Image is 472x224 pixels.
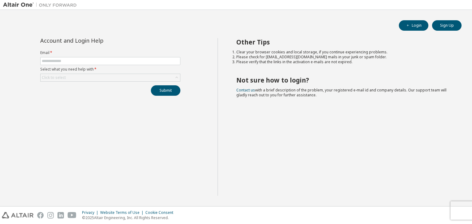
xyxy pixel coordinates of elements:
img: Altair One [3,2,80,8]
span: with a brief description of the problem, your registered e-mail id and company details. Our suppo... [236,87,446,98]
label: Email [40,50,180,55]
div: Click to select [41,74,180,81]
button: Submit [151,85,180,96]
div: Cookie Consent [145,210,177,215]
h2: Not sure how to login? [236,76,451,84]
button: Sign Up [432,20,462,31]
img: linkedin.svg [57,212,64,218]
li: Clear your browser cookies and local storage, if you continue experiencing problems. [236,50,451,55]
label: Select what you need help with [40,67,180,72]
div: Click to select [42,75,66,80]
div: Privacy [82,210,100,215]
p: © 2025 Altair Engineering, Inc. All Rights Reserved. [82,215,177,220]
button: Login [399,20,428,31]
li: Please check for [EMAIL_ADDRESS][DOMAIN_NAME] mails in your junk or spam folder. [236,55,451,60]
li: Please verify that the links in the activation e-mails are not expired. [236,60,451,64]
img: facebook.svg [37,212,44,218]
div: Website Terms of Use [100,210,145,215]
img: altair_logo.svg [2,212,33,218]
div: Account and Login Help [40,38,152,43]
img: youtube.svg [68,212,77,218]
a: Contact us [236,87,255,93]
img: instagram.svg [47,212,54,218]
h2: Other Tips [236,38,451,46]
